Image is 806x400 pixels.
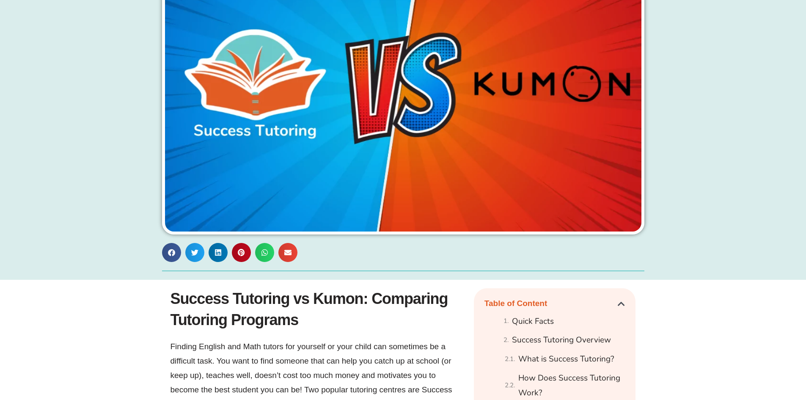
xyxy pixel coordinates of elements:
div: Share on email [278,243,297,262]
a: Success Tutoring Overview [512,333,611,348]
div: Share on twitter [185,243,204,262]
div: Share on facebook [162,243,181,262]
div: Close table of contents [618,300,625,308]
h1: Success Tutoring vs Kumon: Comparing Tutoring Programs [171,288,465,331]
div: Share on linkedin [209,243,228,262]
a: Quick Facts [512,314,554,329]
div: Share on pinterest [232,243,251,262]
a: What is Success Tutoring? [518,352,614,367]
h4: Table of Content [484,299,618,309]
iframe: Chat Widget [665,304,806,400]
div: Share on whatsapp [255,243,274,262]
